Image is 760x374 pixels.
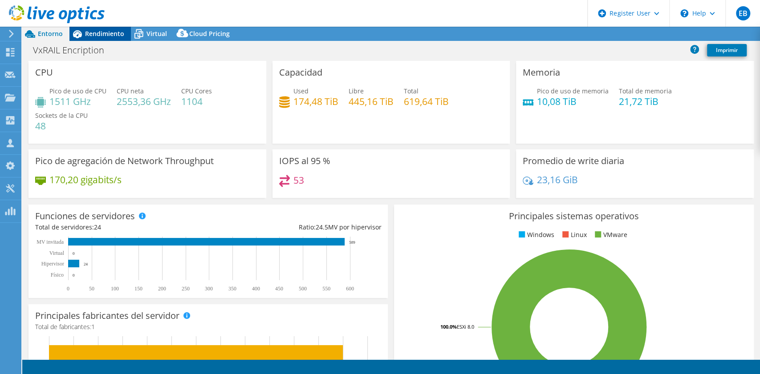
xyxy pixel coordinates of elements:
h4: 1511 GHz [49,97,106,106]
div: Ratio: MV por hipervisor [208,222,382,232]
h3: Promedio de write diaria [523,156,624,166]
span: CPU neta [117,87,144,95]
tspan: 100.0% [440,323,457,330]
text: Hipervisor [41,261,64,267]
h1: VxRAIL Encription [29,45,118,55]
text: 0 [73,273,75,277]
tspan: Físico [51,272,64,278]
h4: Total de fabricantes: [35,322,381,332]
h4: 21,72 TiB [619,97,671,106]
tspan: ESXi 8.0 [457,323,474,330]
h4: 53 [293,175,304,185]
a: Imprimir [707,44,747,56]
span: Entorno [38,29,63,38]
span: Pico de uso de CPU [49,87,106,95]
text: MV invitada [37,239,64,245]
text: 300 [205,286,213,292]
h3: Principales fabricantes del servidor [35,311,179,321]
h4: 174,48 TiB [293,97,338,106]
span: Cloud Pricing [189,29,230,38]
h4: 48 [35,121,88,131]
text: 450 [275,286,283,292]
h4: 445,16 TiB [349,97,394,106]
h4: 619,64 TiB [404,97,449,106]
h3: Funciones de servidores [35,211,135,221]
span: Rendimiento [85,29,124,38]
span: Libre [349,87,364,95]
svg: \n [680,9,688,17]
text: 350 [228,286,236,292]
h4: 23,16 GiB [537,175,578,185]
text: Virtual [49,250,65,256]
h3: Memoria [523,68,560,77]
span: Total de memoria [619,87,671,95]
text: 550 [322,286,330,292]
h3: CPU [35,68,53,77]
li: Linux [560,230,587,240]
text: 600 [346,286,354,292]
text: 0 [67,286,69,292]
span: Used [293,87,309,95]
h3: Pico de agregación de Network Throughput [35,156,214,166]
span: Sockets de la CPU [35,111,88,120]
h3: IOPS al 95 % [279,156,330,166]
text: 500 [299,286,307,292]
h4: 10,08 TiB [537,97,609,106]
span: 24 [94,223,101,231]
span: Virtual [146,29,167,38]
span: 24.5 [315,223,328,231]
text: 400 [252,286,260,292]
h4: 170,20 gigabits/s [49,175,122,185]
h3: Principales sistemas operativos [401,211,747,221]
text: 589 [349,240,355,245]
span: CPU Cores [181,87,212,95]
span: 1 [91,322,95,331]
text: 50 [89,286,94,292]
span: EB [736,6,750,20]
text: 150 [134,286,142,292]
li: VMware [593,230,627,240]
text: 250 [182,286,190,292]
text: 0 [73,251,75,256]
h3: Capacidad [279,68,322,77]
text: 100 [111,286,119,292]
div: Total de servidores: [35,222,208,232]
h4: 2553,36 GHz [117,97,171,106]
span: Pico de uso de memoria [537,87,609,95]
text: 200 [158,286,166,292]
li: Windows [516,230,554,240]
text: 24 [84,262,88,266]
h4: 1104 [181,97,212,106]
span: Total [404,87,419,95]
